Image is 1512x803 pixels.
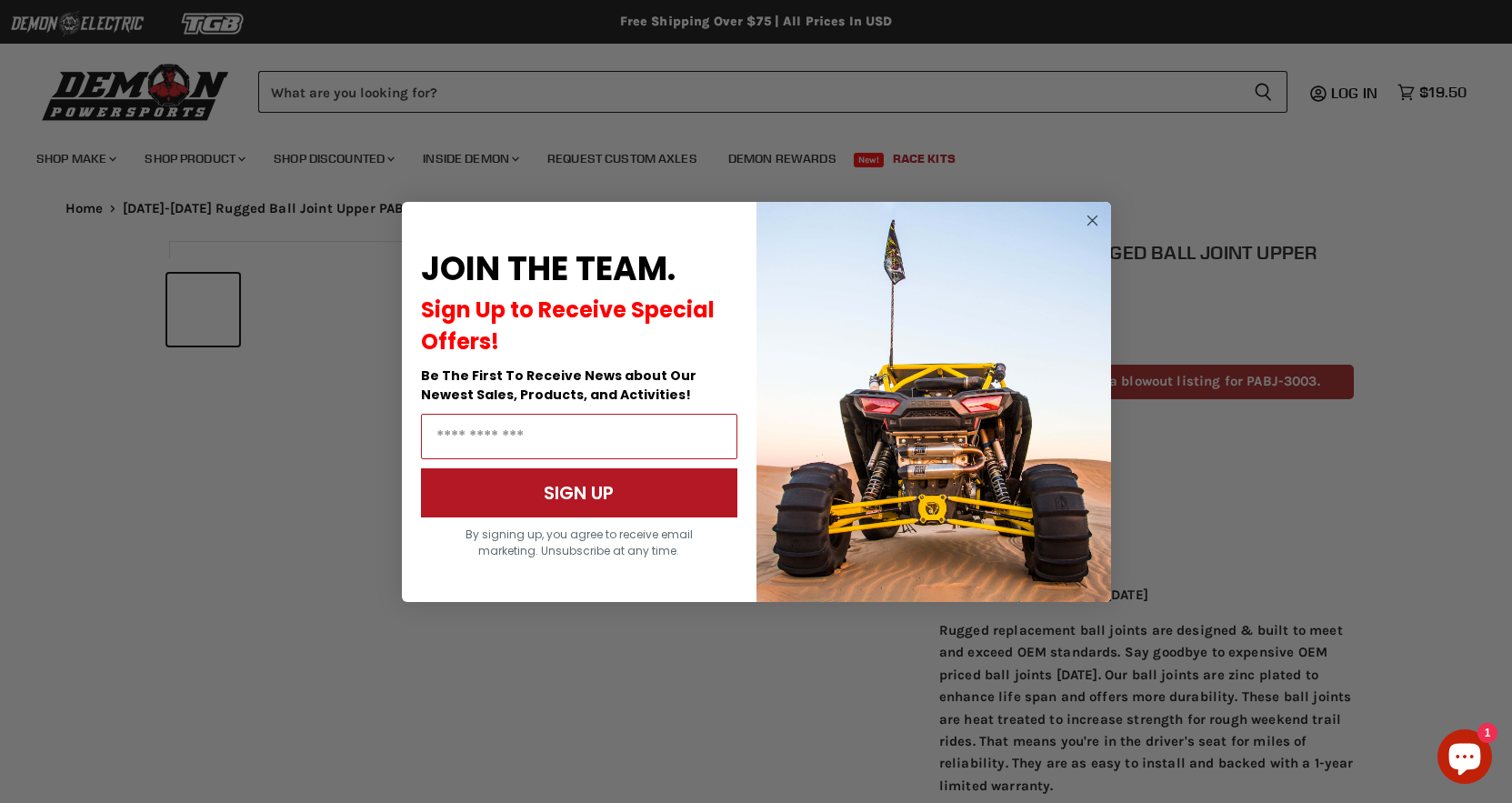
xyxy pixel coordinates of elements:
[756,202,1111,602] img: a9095488-b6e7-41ba-879d-588abfab540b.jpeg
[1081,209,1104,232] button: Close dialog
[421,366,696,404] span: Be The First To Receive News about Our Newest Sales, Products, and Activities!
[421,246,676,292] span: JOIN THE TEAM.
[466,527,693,558] span: By signing up, you agree to receive email marketing. Unsubscribe at any time.
[421,468,737,517] button: SIGN UP
[421,295,715,356] span: Sign Up to Receive Special Offers!
[421,414,737,459] input: Email Address
[1432,729,1497,788] inbox-online-store-chat: Shopify online store chat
